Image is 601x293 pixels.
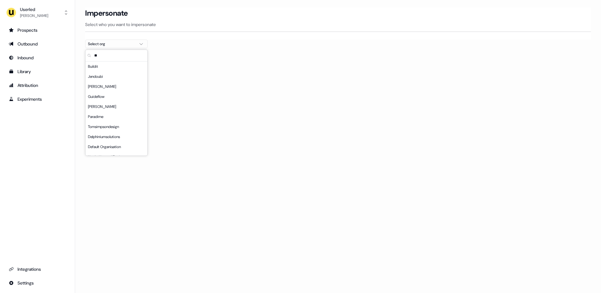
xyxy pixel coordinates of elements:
[85,102,147,112] div: [PERSON_NAME]
[5,39,70,49] a: Go to outbound experience
[5,264,70,274] a: Go to integrations
[5,94,70,104] a: Go to experiments
[9,266,66,272] div: Integrations
[85,21,591,28] p: Select who you want to impersonate
[85,61,147,72] div: Buildit
[85,72,147,82] div: Jendoubi
[85,132,147,142] div: Delphiniumsolutions
[5,53,70,63] a: Go to Inbound
[85,92,147,102] div: Guideflow
[85,8,128,18] h3: Impersonate
[85,112,147,122] div: Paradime
[5,25,70,35] a: Go to prospects
[5,278,70,288] a: Go to integrations
[85,61,147,156] div: Suggestions
[85,142,147,152] div: Default Organisation
[85,122,147,132] div: Tomsimpsondesign
[88,41,135,47] div: Select org
[85,40,148,48] button: Select org
[9,41,66,47] div: Outbound
[85,82,147,92] div: [PERSON_NAME]
[9,68,66,75] div: Library
[9,82,66,88] div: Attribution
[5,67,70,77] a: Go to templates
[9,55,66,61] div: Inbound
[9,280,66,286] div: Settings
[5,5,70,20] button: Userled[PERSON_NAME]
[5,80,70,90] a: Go to attribution
[9,96,66,102] div: Experiments
[9,27,66,33] div: Prospects
[85,152,147,162] div: Userled Internal Testing
[20,6,48,13] div: Userled
[20,13,48,19] div: [PERSON_NAME]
